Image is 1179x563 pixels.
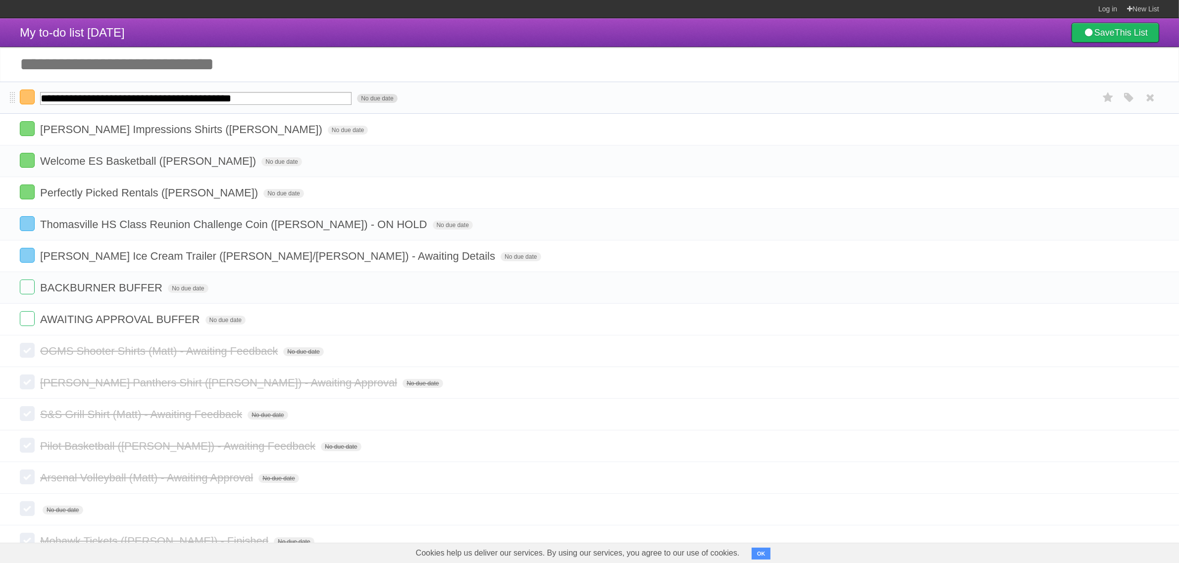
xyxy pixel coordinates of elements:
span: No due date [43,506,83,515]
span: AWAITING APPROVAL BUFFER [40,313,202,326]
span: No due date [258,474,299,483]
span: Welcome ES Basketball ([PERSON_NAME]) [40,155,258,167]
span: No due date [261,157,302,166]
label: Done [20,248,35,263]
label: Done [20,375,35,389]
span: Mohawk Tickets ([PERSON_NAME]) - Finished [40,535,271,547]
b: This List [1115,28,1148,38]
span: Cookies help us deliver our services. By using our services, you agree to our use of cookies. [406,543,750,563]
label: Done [20,311,35,326]
button: OK [752,548,771,560]
span: Thomasville HS Class Reunion Challenge Coin ([PERSON_NAME]) - ON HOLD [40,218,429,231]
span: OGMS Shooter Shirts (Matt) - Awaiting Feedback [40,345,280,357]
span: S&S Grill Shirt (Matt) - Awaiting Feedback [40,408,245,421]
label: Done [20,121,35,136]
label: Done [20,280,35,294]
span: No due date [248,411,288,420]
label: Done [20,533,35,548]
label: Done [20,90,35,104]
span: No due date [274,537,314,546]
span: My to-do list [DATE] [20,26,125,39]
span: No due date [328,126,368,135]
label: Done [20,153,35,168]
span: BACKBURNER BUFFER [40,281,165,294]
span: No due date [321,442,361,451]
span: [PERSON_NAME] Impressions Shirts ([PERSON_NAME]) [40,123,325,136]
span: No due date [168,284,208,293]
span: No due date [403,379,443,388]
span: Pilot Basketball ([PERSON_NAME]) - Awaiting Feedback [40,440,318,452]
span: No due date [283,347,323,356]
span: No due date [263,189,304,198]
label: Done [20,469,35,484]
span: Arsenal Volleyball (Matt) - Awaiting Approval [40,471,256,484]
span: [PERSON_NAME] Ice Cream Trailer ([PERSON_NAME]/[PERSON_NAME]) - Awaiting Details [40,250,498,262]
label: Done [20,438,35,453]
a: SaveThis List [1072,23,1159,43]
span: No due date [501,252,541,261]
span: Perfectly Picked Rentals ([PERSON_NAME]) [40,187,260,199]
label: Done [20,343,35,358]
label: Done [20,216,35,231]
label: Done [20,185,35,199]
span: No due date [205,316,246,325]
span: No due date [357,94,397,103]
label: Done [20,406,35,421]
span: [PERSON_NAME] Panthers Shirt ([PERSON_NAME]) - Awaiting Approval [40,376,400,389]
label: Done [20,501,35,516]
span: No due date [433,221,473,230]
label: Star task [1099,90,1118,106]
